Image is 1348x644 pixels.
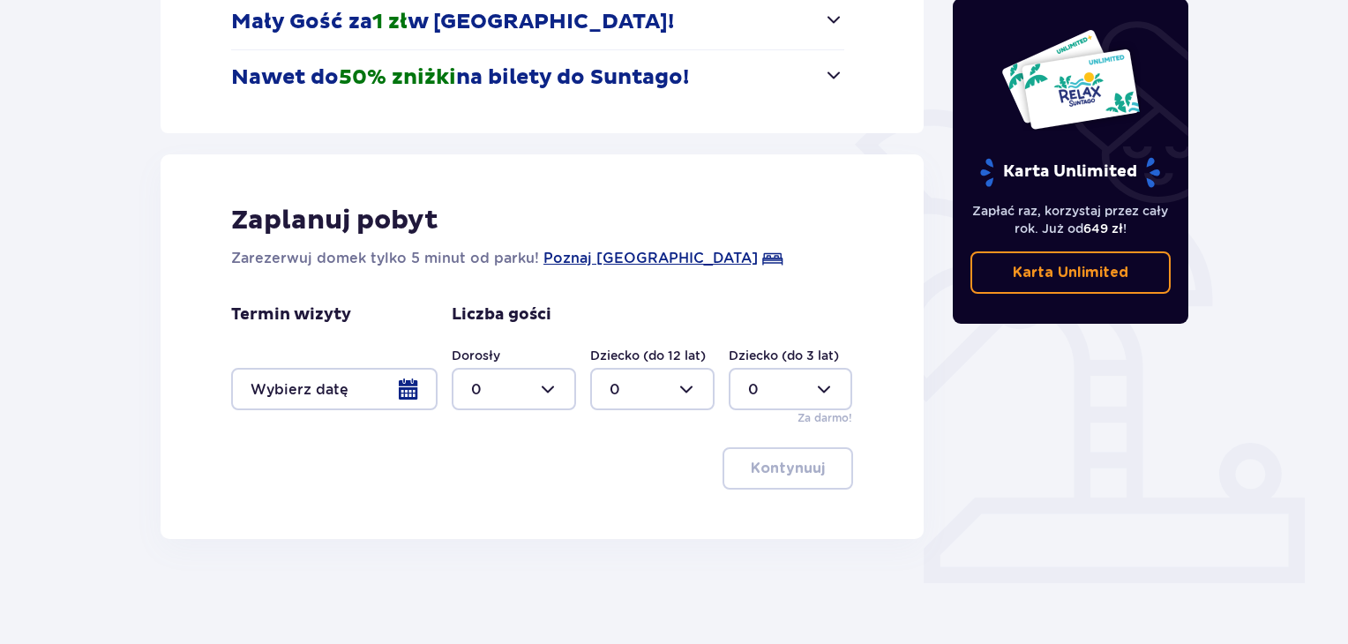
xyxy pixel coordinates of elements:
[452,304,551,326] p: Liczba gości
[1013,263,1128,282] p: Karta Unlimited
[970,251,1172,294] a: Karta Unlimited
[1000,28,1141,131] img: Dwie karty całoroczne do Suntago z napisem 'UNLIMITED RELAX', na białym tle z tropikalnymi liśćmi...
[970,202,1172,237] p: Zapłać raz, korzystaj przez cały rok. Już od !
[543,248,758,269] a: Poznaj [GEOGRAPHIC_DATA]
[798,410,852,426] p: Za darmo!
[729,347,839,364] label: Dziecko (do 3 lat)
[978,157,1162,188] p: Karta Unlimited
[339,64,456,91] span: 50% zniżki
[590,347,706,364] label: Dziecko (do 12 lat)
[723,447,853,490] button: Kontynuuj
[452,347,500,364] label: Dorosły
[231,248,539,269] p: Zarezerwuj domek tylko 5 minut od parku!
[231,9,674,35] p: Mały Gość za w [GEOGRAPHIC_DATA]!
[231,204,438,237] p: Zaplanuj pobyt
[231,304,351,326] p: Termin wizyty
[231,50,844,105] button: Nawet do50% zniżkina bilety do Suntago!
[372,9,408,35] span: 1 zł
[1083,221,1123,236] span: 649 zł
[751,459,825,478] p: Kontynuuj
[231,64,689,91] p: Nawet do na bilety do Suntago!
